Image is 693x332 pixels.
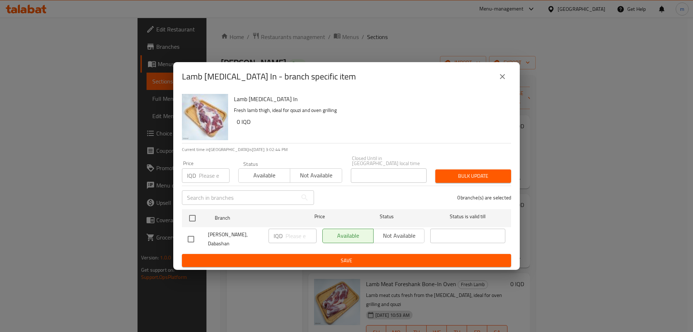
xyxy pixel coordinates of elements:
[435,169,511,183] button: Bulk update
[441,172,505,181] span: Bulk update
[182,146,511,153] p: Current time in [GEOGRAPHIC_DATA] is [DATE] 3:02:44 PM
[274,232,283,240] p: IQD
[349,212,424,221] span: Status
[494,68,511,85] button: close
[234,94,505,104] h6: Lamb [MEDICAL_DATA] In
[241,170,287,181] span: Available
[430,212,505,221] span: Status is valid till
[290,168,342,183] button: Not available
[182,94,228,140] img: Lamb Thigh Bone In
[199,168,230,183] input: Please enter price
[215,214,290,223] span: Branch
[457,194,511,201] p: 0 branche(s) are selected
[234,106,505,115] p: Fresh lamb thigh, ideal for qouzi and oven grilling
[182,71,356,82] h2: Lamb [MEDICAL_DATA] In - branch specific item
[208,230,263,248] span: [PERSON_NAME], Dabashan
[237,117,505,127] h6: 0 IQD
[187,171,196,180] p: IQD
[182,190,297,205] input: Search in branches
[182,254,511,267] button: Save
[296,212,344,221] span: Price
[293,170,339,181] span: Not available
[286,229,317,243] input: Please enter price
[238,168,290,183] button: Available
[188,256,505,265] span: Save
